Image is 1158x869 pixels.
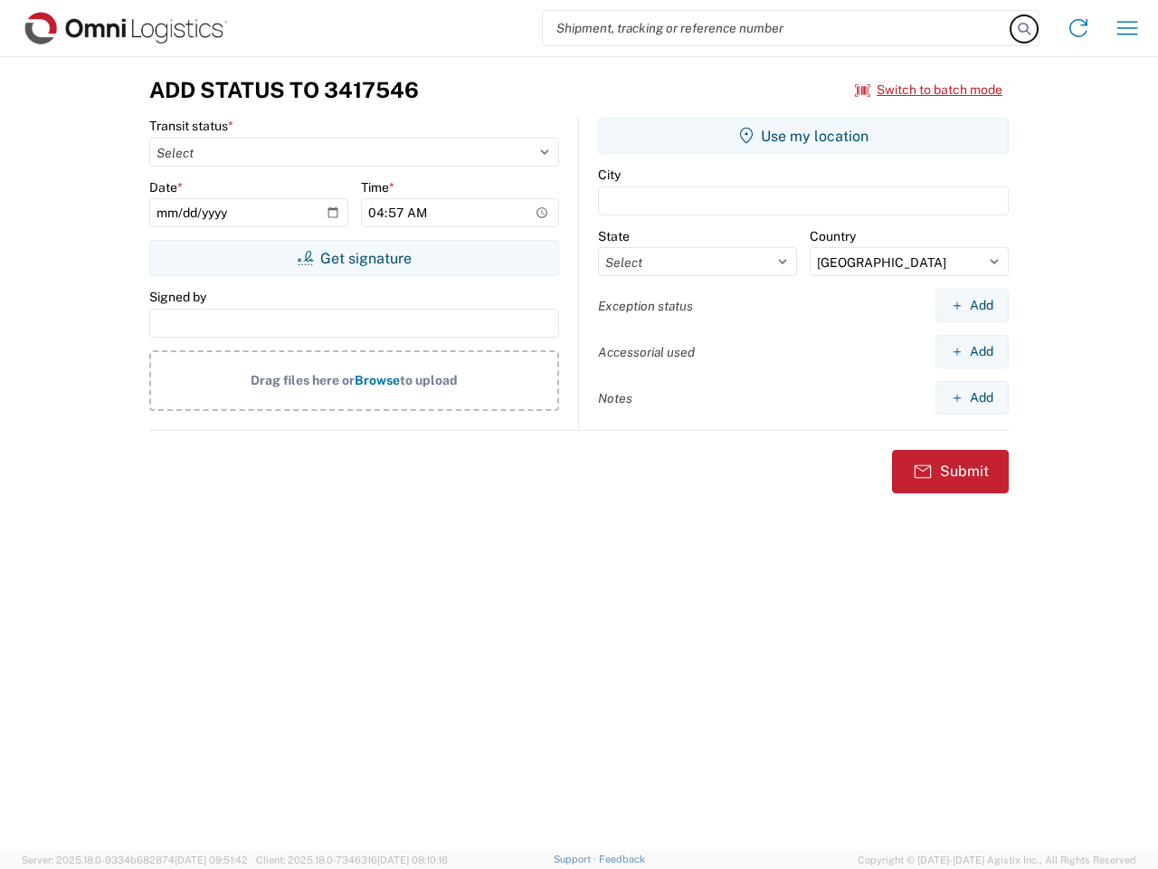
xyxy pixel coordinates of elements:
span: [DATE] 09:51:42 [175,855,248,865]
label: State [598,228,630,244]
label: Exception status [598,298,693,314]
span: Copyright © [DATE]-[DATE] Agistix Inc., All Rights Reserved [858,852,1136,868]
a: Feedback [599,854,645,864]
button: Submit [892,450,1009,493]
label: Signed by [149,289,206,305]
span: to upload [400,373,458,387]
button: Use my location [598,118,1009,154]
h3: Add Status to 3417546 [149,77,419,103]
span: Client: 2025.18.0-7346316 [256,855,448,865]
span: Drag files here or [251,373,355,387]
label: Notes [598,390,632,406]
button: Add [935,289,1009,322]
input: Shipment, tracking or reference number [543,11,1011,45]
button: Add [935,381,1009,415]
button: Switch to batch mode [855,75,1002,105]
label: City [598,167,621,183]
a: Support [554,854,599,864]
span: Browse [355,373,400,387]
label: Transit status [149,118,233,134]
label: Date [149,179,183,196]
label: Accessorial used [598,344,695,360]
label: Country [810,228,856,244]
label: Time [361,179,394,196]
span: [DATE] 08:10:16 [377,855,448,865]
button: Get signature [149,240,559,276]
span: Server: 2025.18.0-9334b682874 [22,855,248,865]
button: Add [935,335,1009,368]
